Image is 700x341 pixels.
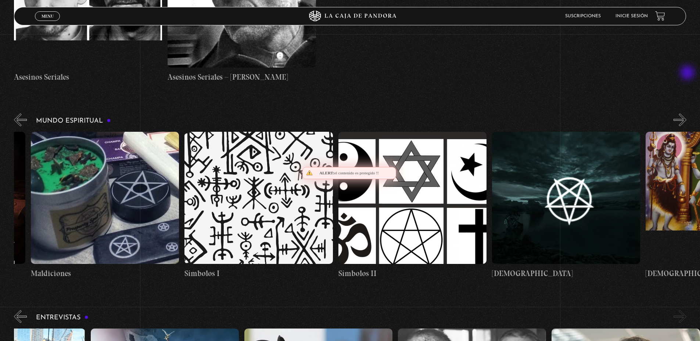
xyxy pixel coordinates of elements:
a: Maldiciones [31,132,179,279]
button: Next [674,113,686,126]
h4: Maldiciones [31,268,179,279]
h4: Símbolos II [338,268,487,279]
button: Next [674,310,686,323]
button: Previous [14,310,27,323]
h4: Asesinos Seriales [14,71,162,83]
h4: Asesinos Seriales – [PERSON_NAME] [168,71,316,83]
a: Símbolos I [184,132,333,279]
a: View your shopping cart [655,11,665,21]
h4: Símbolos I [184,268,333,279]
a: Símbolos II [338,132,487,279]
a: Inicie sesión [615,14,648,18]
span: Alert: [319,171,334,175]
button: Previous [14,113,27,126]
a: Suscripciones [565,14,601,18]
h3: Entrevistas [36,314,89,321]
a: [DEMOGRAPHIC_DATA] [492,132,640,279]
span: Menu [42,14,54,18]
h4: [DEMOGRAPHIC_DATA] [492,268,640,279]
span: Cerrar [39,20,56,25]
div: el contenido es protegido !! [302,167,396,179]
h3: Mundo Espiritual [36,117,111,124]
